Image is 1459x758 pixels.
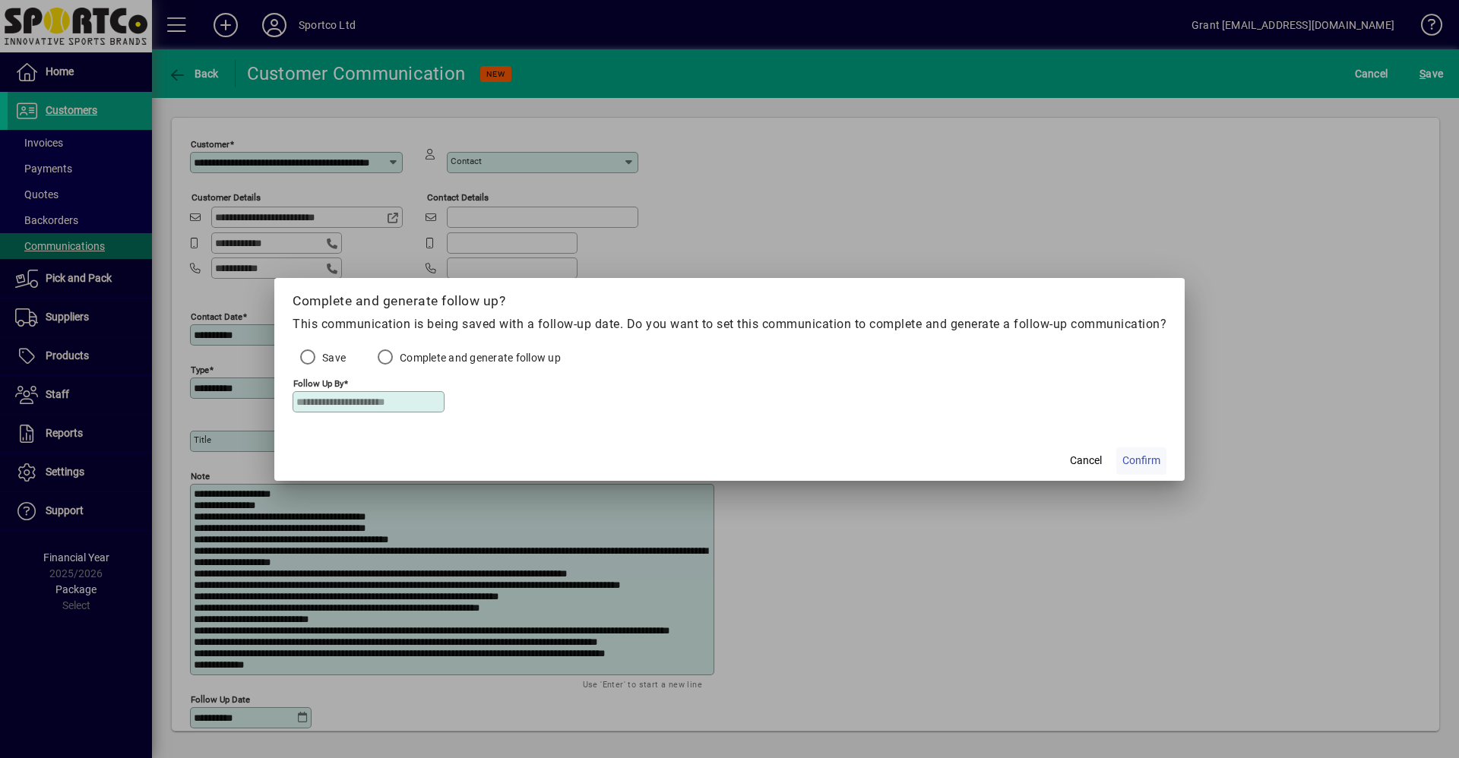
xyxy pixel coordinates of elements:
[293,315,1166,333] p: This communication is being saved with a follow-up date. Do you want to set this communication to...
[1070,453,1102,469] span: Cancel
[1062,447,1110,475] button: Cancel
[1122,453,1160,469] span: Confirm
[293,377,343,388] mat-label: Follow up by
[1116,447,1166,475] button: Confirm
[319,350,346,365] label: Save
[397,350,561,365] label: Complete and generate follow up
[293,293,1166,309] h5: Complete and generate follow up?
